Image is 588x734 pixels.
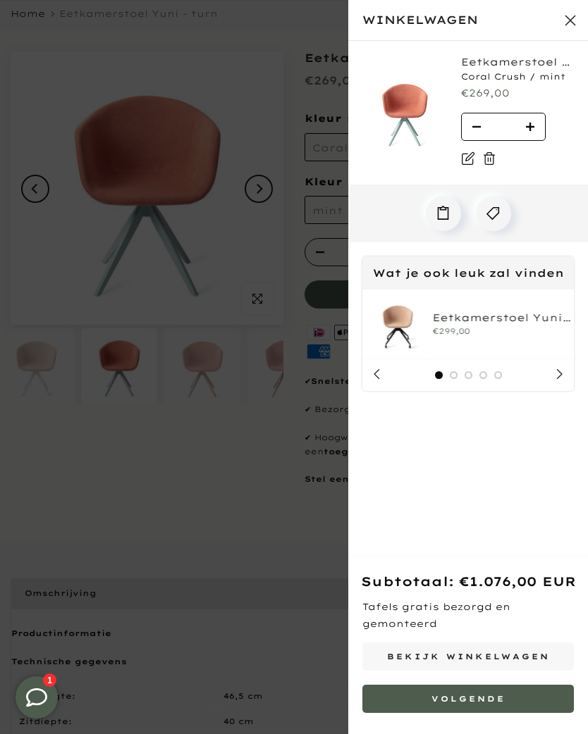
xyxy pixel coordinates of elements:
p: Coral Crush / mint [461,69,574,85]
div: €269,00 [461,85,574,102]
button: Sluit winkelwagen [553,3,588,38]
li: Page dot 2 [450,371,458,379]
p: Tafels gratis bezorgd en gemonteerd [362,599,574,632]
div: Voeg notitie toe [426,196,461,231]
a: Eetkamerstoel Yuni - turn [461,55,574,69]
button: Volgende [362,685,574,713]
li: Page dot 3 [465,371,472,379]
img: Eetkamerstoel Yuni - turn [362,70,447,155]
a: Bekijk winkelwagen [362,642,574,671]
button: Previous [362,360,393,391]
div: €299,00 [433,324,574,338]
li: Page dot 4 [479,371,487,379]
li: Page dot 1 [435,371,443,379]
strong: Subtotaal: [361,573,454,590]
div: €1.076,00 EUR [459,571,576,593]
div: Voeg kortingscode toe [476,196,511,231]
a: Eetkamerstoel Yuni - glide [433,311,574,324]
div: Wat je ook leuk zal vinden [362,256,574,290]
li: Page dot 5 [494,371,502,379]
button: Next [543,360,574,391]
iframe: toggle-frame [1,662,72,733]
span: Winkelwagen [362,10,553,30]
img: Eetkamerstoel Yuni - glide [369,297,426,353]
